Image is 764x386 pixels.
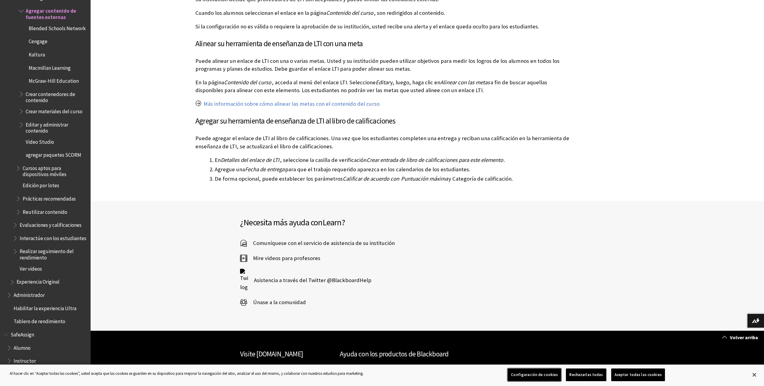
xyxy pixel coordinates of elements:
[240,239,395,248] a: Comuníquese con el servicio de asistencia de su institución
[20,246,86,261] span: Realizar seguimiento del rendimiento
[340,349,515,359] h2: Ayuda con los productos de Blackboard
[215,156,570,164] li: En , seleccione la casilla de verificación .
[14,290,45,298] span: Administrador
[224,79,271,86] span: Contenido del curso
[29,37,47,45] span: Cengage
[195,134,570,150] p: Puede agregar el enlace de LTI al libro de calificaciones. Una vez que los estudiantes completen ...
[23,207,67,215] span: Reutilizar contenido
[367,156,503,163] span: Crear entrada de libro de calificaciones para este elemento
[20,264,42,272] span: Ver videos
[521,362,615,373] h2: ¿No se parece a su producto?
[240,216,427,229] h2: ¿Necesita más ayuda con ?
[195,115,570,127] h3: Agregar su herramienta de enseñanza de LTI al libro de calificaciones
[215,175,570,183] li: De forma opcional, puede establecer los parámetros y Categoría de calificación.
[247,254,320,263] span: Mire videos para profesores
[29,50,45,58] span: Kaltura
[204,100,380,108] a: Más información sobre cómo alinear las metas con el contenido del curso
[4,330,87,379] nav: Book outline for Blackboard SafeAssign
[245,166,284,173] span: Fecha de entrega
[11,330,34,338] span: SafeAssign
[195,79,570,94] p: En la página , acceda al menú del enlace LTI. Seleccione y, luego, haga clic en a fin de buscar a...
[14,343,30,351] span: Alumno
[29,23,86,31] span: Blended Schools Network
[323,217,342,228] span: Learn
[401,175,448,182] span: Puntuación máxima
[247,239,395,248] span: Comuníquese con el servicio de asistencia de su institución
[14,317,65,325] span: Tablero de rendimiento
[26,6,86,20] span: Agregar contenido de fuentes externas
[20,233,86,241] span: Interactúe con los estudiantes
[23,194,76,202] span: Prácticas recomendadas
[240,254,320,263] a: Mire videos para profesores
[440,79,490,86] span: Alinear con las metas
[611,368,665,381] button: Aceptar todas las cookies
[10,371,364,377] div: Al hacer clic en “Aceptar todas las cookies”, usted acepta que las cookies se guarden en su dispo...
[29,76,79,84] span: McGraw-Hill Education
[376,79,390,86] span: Editar
[215,165,570,174] li: Agregue una para que el trabajo requerido aparezca en los calendarios de los estudiantes.
[26,106,82,114] span: Crear materiales del curso
[29,63,71,71] span: Macmillan Learning
[14,303,76,311] span: Habilitar la experiencia Ultra
[23,180,59,188] span: Edición por lotes
[26,89,86,103] span: Crear contenedores de contenido
[14,356,36,364] span: Instructor
[195,9,570,17] p: Cuando los alumnos seleccionan el enlace en la página , son redirigidos al contenido.
[195,57,570,73] p: Puede alinear un enlace de LTI con una o varias metas. Usted y su institución pueden utilizar obj...
[240,298,306,307] a: Únase a la comunidad
[248,276,371,285] span: Asistencia a través del Twitter @BlackboardHelp
[221,156,279,163] span: Detalles del enlace de LTI
[195,23,570,31] p: Si la configuración no es válida o requiere la aprobación de su institución, usted recibe una ale...
[20,220,82,228] span: Evaluaciones y calificaciones
[566,368,606,381] button: Rechazarlas todas
[240,269,371,292] a: Twitter logo Asistencia a través del Twitter @BlackboardHelp
[240,349,303,358] a: Visite [DOMAIN_NAME]
[17,277,59,285] span: Experiencia Original
[23,163,86,177] span: Cursos aptos para dispositivos móviles
[508,368,561,381] button: Configuración de cookies
[748,368,761,381] button: Cerrar
[195,38,570,50] h3: Alinear su herramienta de enseñanza de LTI con una meta
[26,137,54,145] span: Video Studio
[247,298,306,307] span: Únase a la comunidad
[240,269,248,292] img: Twitter logo
[326,9,373,16] span: Contenido del curso
[26,120,86,134] span: Editar y administrar contenido
[717,332,764,343] a: Volver arriba
[343,175,399,182] span: Calificar de acuerdo con
[26,150,81,158] span: agregar paquetes SCORM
